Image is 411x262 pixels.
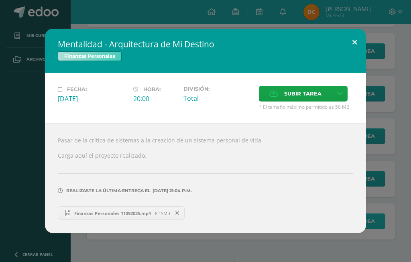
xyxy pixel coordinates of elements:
[133,94,177,103] div: 20:00
[155,210,170,216] span: 8.15MB
[171,209,184,217] span: Remover entrega
[45,123,366,233] div: Pasar de la crítica de sistemas a la creación de un sistema personal de vida Carga aquí el proyec...
[58,94,127,103] div: [DATE]
[66,188,151,193] span: Realizaste la última entrega el
[183,94,252,103] div: Total
[284,86,321,101] span: Subir tarea
[143,86,161,92] span: Hora:
[259,104,353,110] span: * El tamaño máximo permitido es 50 MB
[58,206,185,220] a: Finanzas Personales 11092025.mp4 8.15MB
[67,86,87,92] span: Fecha:
[343,29,366,56] button: Close (Esc)
[183,86,252,92] label: División:
[70,210,155,216] span: Finanzas Personales 11092025.mp4
[58,51,122,61] span: Finanzas Personales
[58,39,353,50] h2: Mentalidad - Arquitectura de Mi Destino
